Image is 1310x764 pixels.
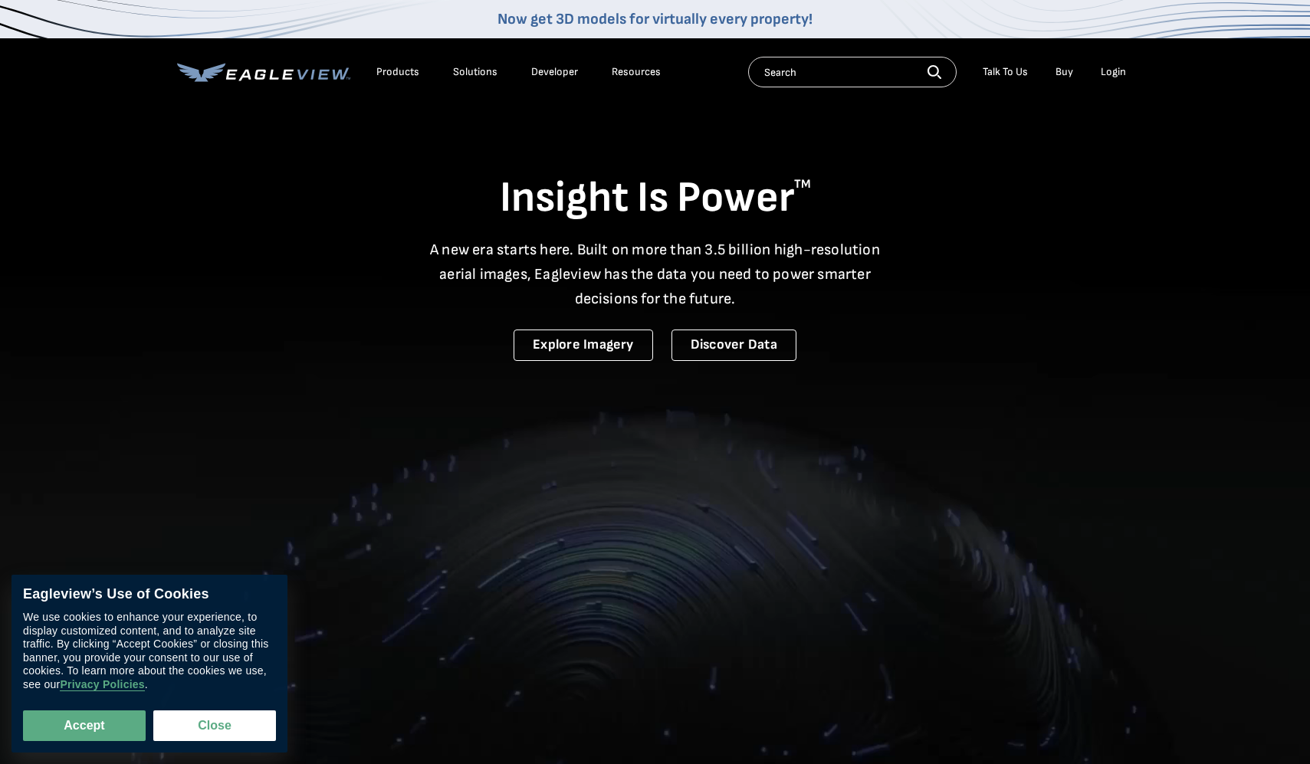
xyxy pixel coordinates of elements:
sup: TM [794,177,811,192]
a: Buy [1056,65,1073,79]
div: Eagleview’s Use of Cookies [23,586,276,603]
div: Resources [612,65,661,79]
a: Privacy Policies [60,678,144,691]
button: Accept [23,710,146,741]
div: We use cookies to enhance your experience, to display customized content, and to analyze site tra... [23,611,276,691]
div: Login [1101,65,1126,79]
button: Close [153,710,276,741]
div: Solutions [453,65,497,79]
div: Products [376,65,419,79]
a: Now get 3D models for virtually every property! [497,10,813,28]
h1: Insight Is Power [177,172,1134,225]
div: Talk To Us [983,65,1028,79]
input: Search [748,57,957,87]
a: Developer [531,65,578,79]
a: Explore Imagery [514,330,653,361]
a: Discover Data [671,330,796,361]
p: A new era starts here. Built on more than 3.5 billion high-resolution aerial images, Eagleview ha... [421,238,890,311]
